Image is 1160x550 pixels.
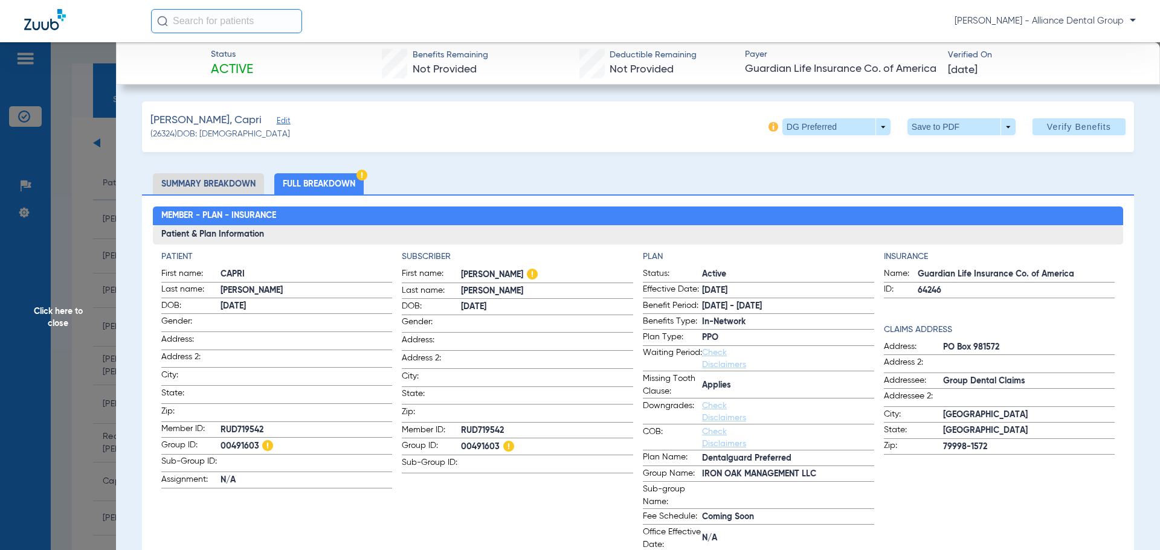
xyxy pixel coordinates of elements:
span: Verify Benefits [1047,122,1111,132]
span: DOB: [402,300,461,315]
span: Dentalguard Preferred [702,452,874,465]
span: Member ID: [161,423,221,437]
span: Gender: [402,316,461,332]
span: Status [211,48,253,61]
span: In-Network [702,316,874,328]
span: Benefit Period: [643,299,702,314]
span: ID: [884,283,918,298]
span: Not Provided [413,64,477,75]
span: Sub-group Name: [643,483,702,508]
span: [PERSON_NAME] [461,285,633,298]
img: Hazard [356,170,367,181]
span: Zip: [161,405,221,421]
span: [GEOGRAPHIC_DATA] [943,424,1115,437]
button: Verify Benefits [1033,118,1126,135]
span: Missing Tooth Clause: [643,373,702,398]
span: [GEOGRAPHIC_DATA] [943,409,1115,421]
span: State: [884,424,943,438]
span: Verified On [948,49,1141,62]
span: Group ID: [161,439,221,454]
span: Coming Soon [702,511,874,523]
span: Group Dental Claims [943,375,1115,388]
h4: Patient [161,251,393,263]
span: 00491603 [461,440,633,455]
h3: Patient & Plan Information [153,225,1124,245]
span: Deductible Remaining [610,49,697,62]
span: Active [702,268,874,281]
span: Address: [402,334,461,350]
span: Zip: [884,440,943,454]
span: Status: [643,267,702,282]
span: Address: [884,341,943,355]
span: [PERSON_NAME] [461,267,633,283]
span: Plan Name: [643,451,702,465]
button: DG Preferred [782,118,891,135]
span: 00491603 [221,439,393,454]
span: Gender: [161,315,221,331]
span: Name: [884,267,918,282]
span: Assignment: [161,473,221,488]
span: RUD719542 [221,424,393,436]
span: Guardian Life Insurance Co. of America [918,268,1115,281]
span: [DATE] [948,63,978,78]
span: [DATE] [461,301,633,313]
li: Full Breakdown [274,173,364,194]
span: Zip: [402,406,461,422]
span: First name: [161,267,221,282]
span: Benefits Remaining [413,49,488,62]
img: Search Icon [157,16,168,27]
a: Check Disclaimers [702,348,746,369]
span: Address 2: [402,352,461,368]
span: [PERSON_NAME], Capri [150,113,262,128]
span: Downgrades: [643,400,702,424]
span: Group Name: [643,467,702,482]
span: Address: [161,333,221,350]
span: Effective Date: [643,283,702,298]
span: Last name: [402,284,461,299]
img: Hazard [527,269,538,280]
span: Applies [702,379,874,392]
span: [DATE] [221,300,393,313]
span: Guardian Life Insurance Co. of America [745,62,938,77]
span: First name: [402,267,461,283]
span: Sub-Group ID: [402,456,461,473]
button: Save to PDF [907,118,1016,135]
span: Addressee: [884,374,943,389]
app-breakdown-title: Subscriber [402,251,633,263]
span: Group ID: [402,440,461,455]
span: State: [161,387,221,403]
span: (26324) DOB: [DEMOGRAPHIC_DATA] [150,128,290,141]
a: Check Disclaimers [702,401,746,422]
span: RUD719542 [461,424,633,437]
span: N/A [221,474,393,487]
span: Active [211,62,253,78]
input: Search for patients [151,9,302,33]
span: Benefits Type: [643,315,702,330]
span: Member ID: [402,424,461,438]
span: [PERSON_NAME] - Alliance Dental Group [955,15,1136,27]
span: COB: [643,426,702,450]
span: Addressee 2: [884,390,943,406]
span: PO Box 981572 [943,341,1115,354]
img: Hazard [262,440,273,451]
span: Address 2: [161,351,221,367]
li: Summary Breakdown [153,173,264,194]
app-breakdown-title: Plan [643,251,874,263]
span: City: [884,408,943,423]
span: Waiting Period: [643,347,702,371]
h4: Claims Address [884,324,1115,336]
span: [DATE] [702,284,874,297]
span: Sub-Group ID: [161,455,221,472]
span: Edit [277,117,288,128]
span: CAPRI [221,268,393,281]
span: Plan Type: [643,331,702,345]
h2: Member - Plan - Insurance [153,206,1124,226]
span: City: [161,369,221,385]
span: 64246 [918,284,1115,297]
span: Last name: [161,283,221,298]
img: Hazard [503,441,514,452]
h4: Insurance [884,251,1115,263]
img: info-icon [768,122,778,132]
img: Zuub Logo [24,9,66,30]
